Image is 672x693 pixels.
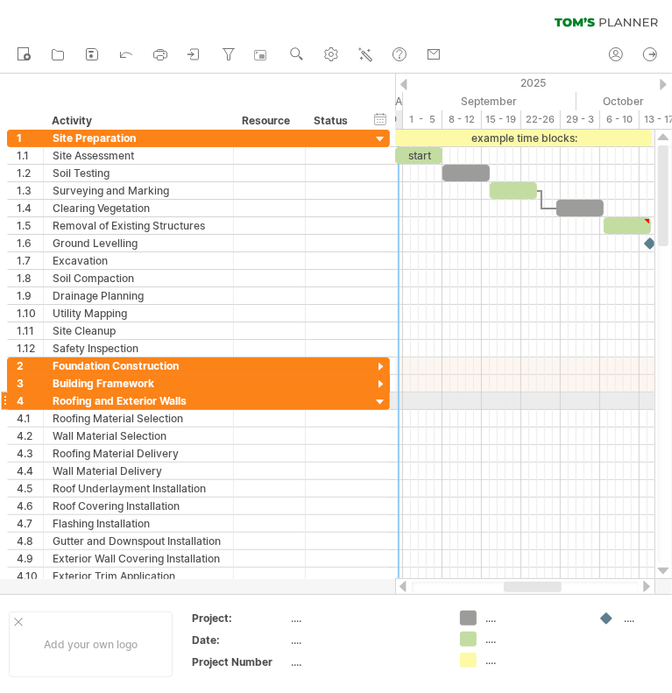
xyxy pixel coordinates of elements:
div: 1.8 [17,270,43,286]
div: 1.5 [17,217,43,234]
div: 8 - 12 [442,110,482,129]
div: Clearing Vegetation [53,200,224,216]
div: Date: [192,633,288,647]
div: start [395,147,442,164]
div: Project: [192,611,288,626]
div: 4.7 [17,515,43,532]
div: 1.12 [17,340,43,357]
div: Surveying and Marking [53,182,224,199]
div: 4.4 [17,463,43,479]
div: September 2025 [403,92,577,110]
div: Site Preparation [53,130,224,146]
div: Soil Testing [53,165,224,181]
div: Flashing Installation [53,515,224,532]
div: .... [485,632,581,647]
div: 4 [17,392,43,409]
div: Exterior Trim Application [53,568,224,584]
div: 4.5 [17,480,43,497]
div: 1 [17,130,43,146]
div: .... [292,611,439,626]
div: Roof Covering Installation [53,498,224,514]
div: Wall Material Selection [53,428,224,444]
div: 1.1 [17,147,43,164]
div: Wall Material Delivery [53,463,224,479]
div: 1.3 [17,182,43,199]
div: 2 [17,357,43,374]
div: 1.6 [17,235,43,251]
div: Removal of Existing Structures [53,217,224,234]
div: Roofing Material Delivery [53,445,224,462]
div: Soil Compaction [53,270,224,286]
div: Roofing and Exterior Walls [53,392,224,409]
div: Roofing Material Selection [53,410,224,427]
div: Gutter and Downspout Installation [53,533,224,549]
div: Ground Levelling [53,235,224,251]
div: 4.9 [17,550,43,567]
div: 1.2 [17,165,43,181]
div: 6 - 10 [600,110,640,129]
div: Status [314,112,352,130]
div: 4.3 [17,445,43,462]
div: Exterior Wall Covering Installation [53,550,224,567]
div: 15 - 19 [482,110,521,129]
div: 4.2 [17,428,43,444]
div: Project Number [192,654,288,669]
div: .... [292,654,439,669]
div: Resource [242,112,295,130]
div: 1 - 5 [403,110,442,129]
div: Excavation [53,252,224,269]
div: Drainage Planning [53,287,224,304]
div: 4.6 [17,498,43,514]
div: Safety Inspection [53,340,224,357]
div: 22-26 [521,110,561,129]
div: 1.9 [17,287,43,304]
div: Building Framework [53,375,224,392]
div: .... [485,653,581,668]
div: .... [485,611,581,626]
div: 4.8 [17,533,43,549]
div: 1.7 [17,252,43,269]
div: 29 - 3 [561,110,600,129]
div: Site Assessment [53,147,224,164]
div: 4.10 [17,568,43,584]
div: Activity [52,112,223,130]
div: Add your own logo [9,612,173,677]
div: 1.10 [17,305,43,322]
div: Foundation Construction [53,357,224,374]
div: Utility Mapping [53,305,224,322]
div: .... [292,633,439,647]
div: 4.1 [17,410,43,427]
div: 3 [17,375,43,392]
div: example time blocks: [395,130,652,146]
div: Site Cleanup [53,322,224,339]
div: 1.4 [17,200,43,216]
div: 1.11 [17,322,43,339]
div: Roof Underlayment Installation [53,480,224,497]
